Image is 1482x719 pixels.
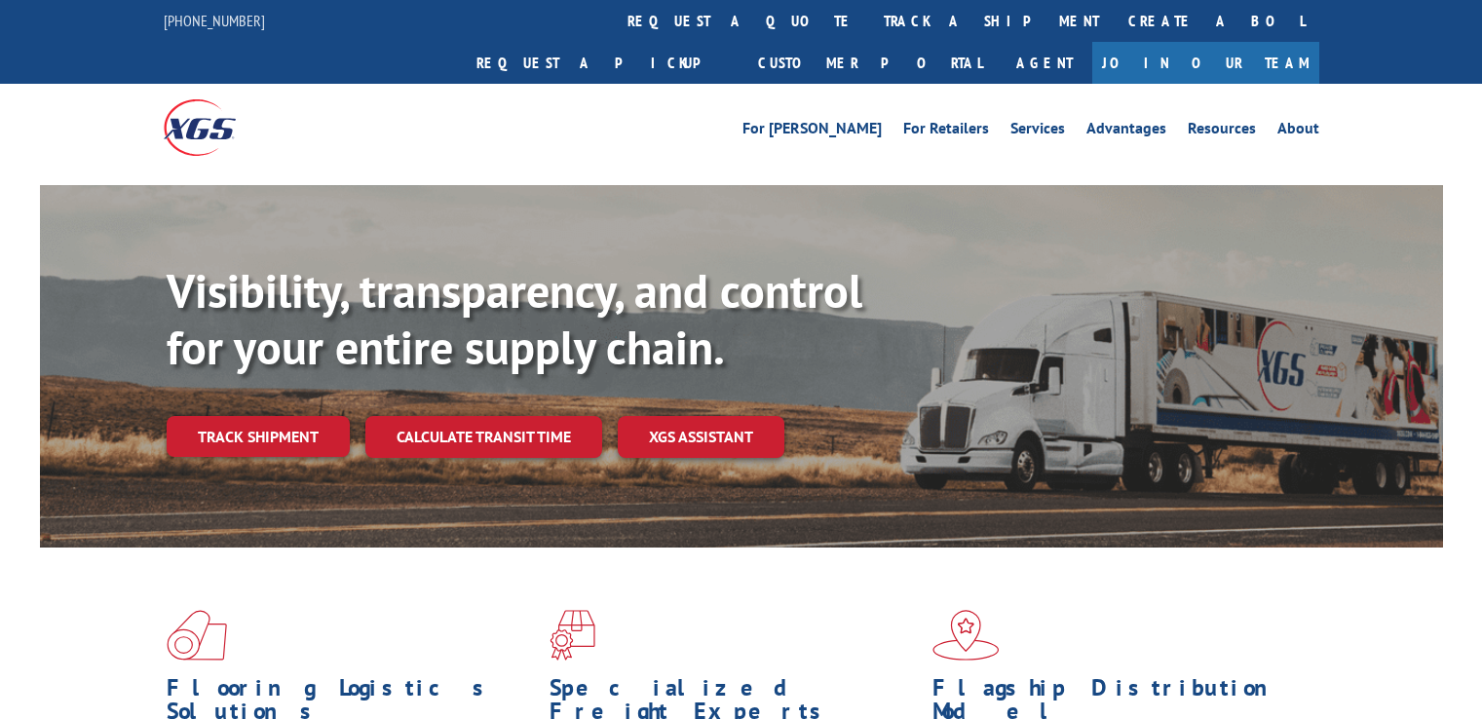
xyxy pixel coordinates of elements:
a: Advantages [1086,121,1166,142]
a: XGS ASSISTANT [618,416,784,458]
a: Calculate transit time [365,416,602,458]
a: Agent [997,42,1092,84]
a: For [PERSON_NAME] [742,121,882,142]
a: Customer Portal [743,42,997,84]
img: xgs-icon-focused-on-flooring-red [550,610,595,661]
img: xgs-icon-flagship-distribution-model-red [932,610,1000,661]
a: [PHONE_NUMBER] [164,11,265,30]
img: xgs-icon-total-supply-chain-intelligence-red [167,610,227,661]
a: Request a pickup [462,42,743,84]
a: Services [1010,121,1065,142]
a: For Retailers [903,121,989,142]
a: Track shipment [167,416,350,457]
a: Resources [1188,121,1256,142]
a: About [1277,121,1319,142]
b: Visibility, transparency, and control for your entire supply chain. [167,260,862,377]
a: Join Our Team [1092,42,1319,84]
